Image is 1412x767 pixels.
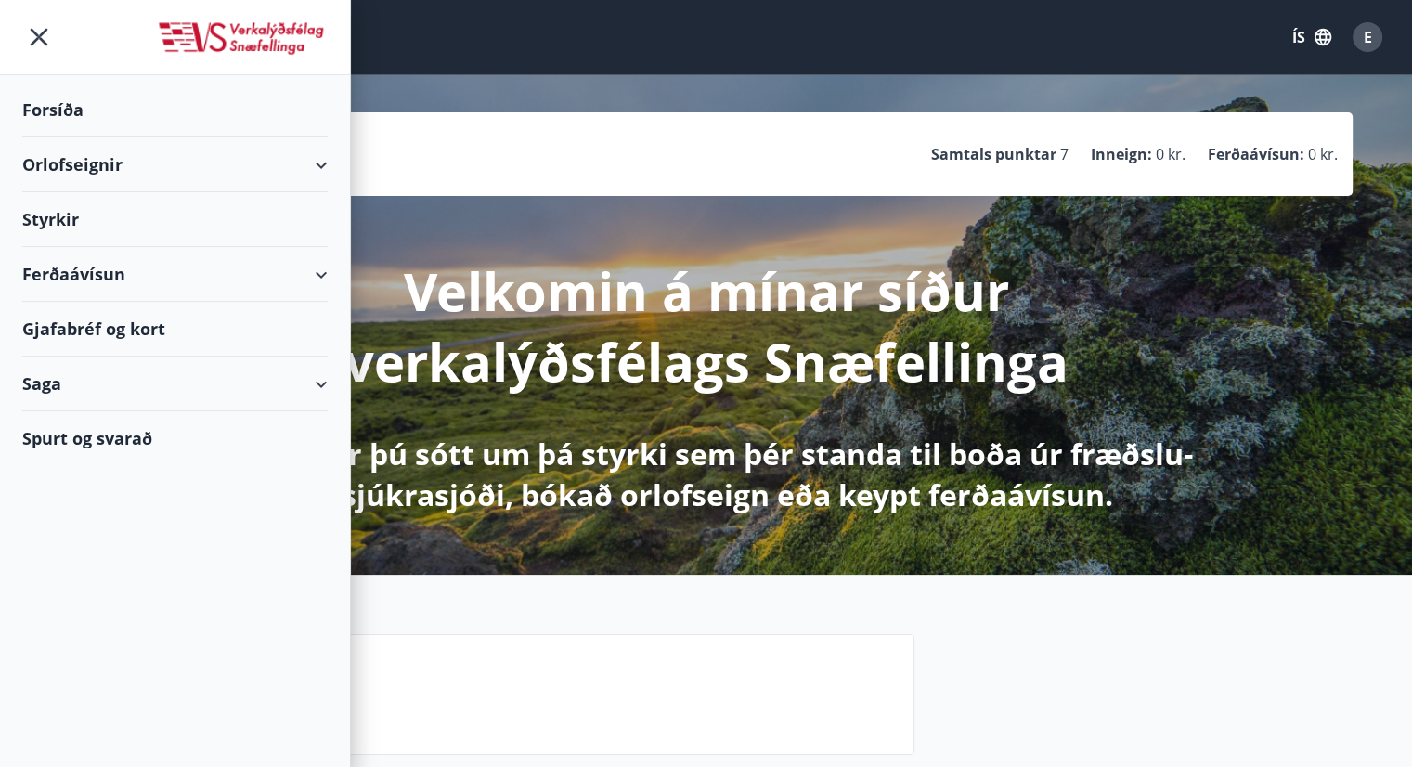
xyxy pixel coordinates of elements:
div: Styrkir [22,192,328,247]
span: 7 [1060,144,1069,164]
p: Næstu helgi [197,682,899,713]
div: Orlofseignir [22,137,328,192]
p: Hér getur þú sótt um þá styrki sem þér standa til boða úr fræðslu- og sjúkrasjóði, bókað orlofsei... [216,434,1197,515]
span: E [1364,27,1372,47]
button: menu [22,20,56,54]
button: E [1345,15,1390,59]
div: Ferðaávísun [22,247,328,302]
p: Ferðaávísun : [1208,144,1304,164]
div: Saga [22,357,328,411]
p: Samtals punktar [931,144,1056,164]
p: Velkomin á mínar síður verkalýðsfélags Snæfellinga [216,255,1197,396]
p: Inneign : [1091,144,1152,164]
div: Gjafabréf og kort [22,302,328,357]
img: union_logo [156,20,328,58]
button: ÍS [1282,20,1341,54]
div: Forsíða [22,83,328,137]
span: 0 kr. [1156,144,1185,164]
span: 0 kr. [1308,144,1338,164]
div: Spurt og svarað [22,411,328,465]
